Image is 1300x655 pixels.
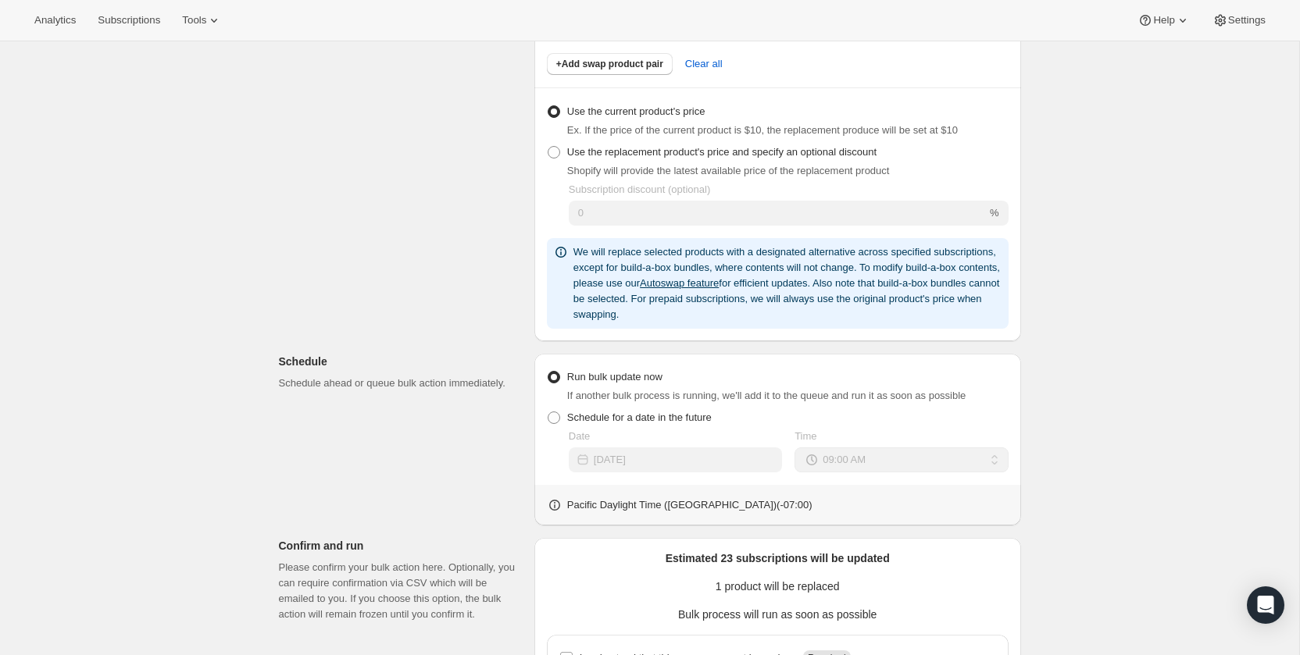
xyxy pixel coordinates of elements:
[567,390,966,401] span: If another bulk process is running, we'll add it to the queue and run it as soon as possible
[547,550,1009,566] p: Estimated 23 subscriptions will be updated
[1203,9,1275,31] button: Settings
[547,578,1009,594] p: 1 product will be replaced
[569,183,710,195] span: Subscription discount (optional)
[567,165,890,176] span: Shopify will provide the latest available price of the replacement product
[1128,9,1199,31] button: Help
[569,201,987,226] input: 0
[1247,586,1284,624] div: Open Intercom Messenger
[795,430,816,442] span: Time
[685,56,723,72] span: Clear all
[25,9,85,31] button: Analytics
[573,244,1002,322] p: We will replace selected products with a designated alternative across specified subscriptions, e...
[279,354,522,369] p: Schedule
[676,48,732,80] button: Clear all
[567,497,812,513] p: Pacific Daylight Time ([GEOGRAPHIC_DATA]) ( -07 : 00 )
[279,560,522,622] p: Please confirm your bulk action here. Optionally, you can require confirmation via CSV which will...
[567,105,705,117] span: Use the current product's price
[279,376,522,391] p: Schedule ahead or queue bulk action immediately.
[567,146,877,158] span: Use the replacement product's price and specify an optional discount
[182,14,206,27] span: Tools
[567,371,662,383] span: Run bulk update now
[990,207,999,219] span: %
[640,277,719,289] a: Autoswap feature
[567,411,712,423] span: Schedule for a date in the future
[88,9,170,31] button: Subscriptions
[547,53,673,75] button: +Add swap product pair
[279,538,522,554] p: Confirm and run
[1153,14,1174,27] span: Help
[569,430,590,442] span: Date
[567,124,958,136] span: Ex. If the price of the current product is $10, the replacement produce will be set at $10
[173,9,231,31] button: Tools
[1228,14,1266,27] span: Settings
[34,14,76,27] span: Analytics
[98,14,160,27] span: Subscriptions
[556,58,663,70] span: +Add swap product pair
[547,607,1009,622] p: Bulk process will run as soon as possible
